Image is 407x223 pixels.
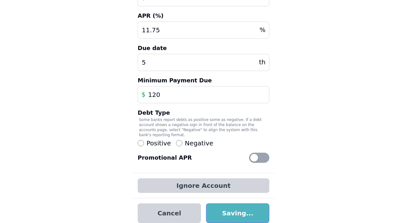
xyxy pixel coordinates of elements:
span: % [260,25,266,34]
input: 4th [138,54,269,71]
p: Some banks report debts as positive some as negative. If a debt account shows a negative sign in ... [138,117,269,137]
input: Negative [176,140,182,146]
button: Saving... [206,203,269,223]
input: Positive [138,140,144,146]
span: th [259,58,266,67]
button: Cancel [138,203,201,223]
label: Promotional APR [138,153,192,162]
span: $ [141,90,146,99]
label: Debt Type [138,108,269,117]
span: Negative [185,139,213,148]
span: Positive [147,139,171,148]
label: Minimum Payment Due [138,76,269,85]
input: 0.00 [138,22,269,39]
label: Due date [138,44,269,53]
button: Ignore Account [138,178,269,193]
input: 0.00 [138,86,269,103]
label: APR (%) [138,11,269,20]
